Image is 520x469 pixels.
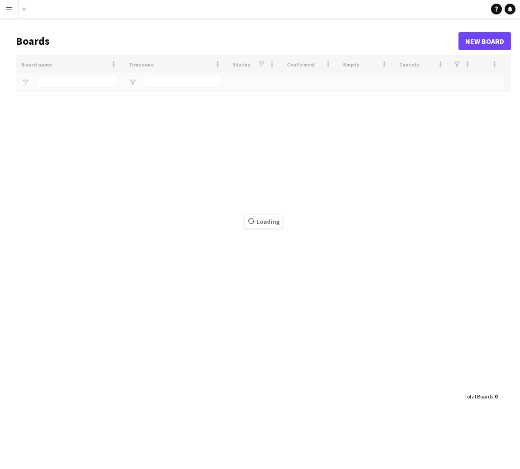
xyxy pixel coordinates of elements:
a: New Board [458,32,511,50]
span: Loading [245,215,282,228]
span: 0 [495,393,497,400]
span: Total Boards [464,393,493,400]
h1: Boards [16,34,458,48]
div: : [464,388,497,405]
